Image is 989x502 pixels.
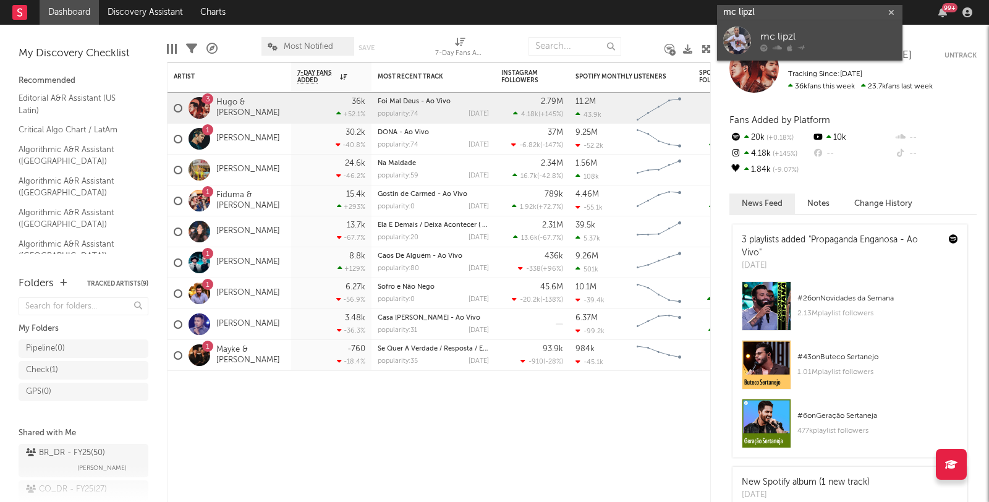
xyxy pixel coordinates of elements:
span: -138 % [542,297,561,304]
span: Fans Added by Platform [729,116,830,125]
div: 10.1M [575,283,596,291]
div: [DATE] [469,358,489,365]
button: Notes [795,194,842,214]
a: Editorial A&R Assistant (US Latin) [19,91,136,117]
div: Sofro e Não Nego [378,284,489,291]
button: Save [359,45,375,51]
input: Search... [528,37,621,56]
input: Search for artists [717,5,902,20]
div: 2.79M [541,98,563,106]
div: -- [894,130,977,146]
div: 3.48k [345,314,365,322]
a: Sofro e Não Nego [378,284,435,291]
div: 15.4k [346,190,365,198]
a: Algorithmic A&R Assistant ([GEOGRAPHIC_DATA]) [19,143,136,168]
a: DONA - Ao Vivo [378,129,429,136]
span: +72.7 % [538,204,561,211]
div: Na Maldade [378,160,489,167]
div: 1.01M playlist followers [797,365,958,380]
a: [PERSON_NAME] [216,134,280,144]
div: CO_DR - FY25 ( 27 ) [26,482,107,497]
a: Se Quer A Verdade / Resposta / Eu Acho Que Estou Gostando De Você [378,346,603,352]
a: "Propaganda Enganosa - Ao Vivo" [742,236,918,257]
span: +0.18 % [765,135,794,142]
div: popularity: 31 [378,327,417,334]
a: #26onNovidades da Semana2.13Mplaylist followers [732,281,967,340]
span: -147 % [542,142,561,149]
div: A&R Pipeline [206,31,218,67]
div: 11.2M [575,98,596,106]
div: 93.9k [543,345,563,353]
div: My Folders [19,321,148,336]
div: popularity: 0 [378,296,415,303]
div: 789k [545,190,563,198]
div: ( ) [707,296,761,304]
a: Fiduma & [PERSON_NAME] [216,190,285,211]
button: Untrack [944,49,977,62]
div: Recommended [19,74,148,88]
div: 984k [575,345,595,353]
div: 37M [548,129,563,137]
a: Pipeline(0) [19,339,148,358]
span: -338 [526,266,541,273]
a: [PERSON_NAME] [216,319,280,330]
span: Tracking Since: [DATE] [788,70,862,78]
div: -67.7 % [337,234,365,242]
div: # 26 on Novidades da Semana [797,291,958,306]
div: ( ) [708,326,761,334]
span: Most Notified [284,43,333,51]
a: #43onButeco Sertanejo1.01Mplaylist followers [732,340,967,399]
div: [DATE] [469,142,489,148]
div: -39.4k [575,296,605,304]
div: -46.2 % [336,172,365,180]
button: 99+ [938,7,947,17]
div: 24.6k [345,160,365,168]
svg: Chart title [631,155,687,185]
div: Ela É Demais / Deixa Acontecer ( Ao Vivo ) [378,222,489,229]
div: -18.4 % [337,357,365,365]
svg: Chart title [631,309,687,340]
div: [DATE] [469,234,489,241]
div: 6.27k [346,283,365,291]
div: mc lipzl [760,30,896,45]
a: Algorithmic A&R Assistant ([GEOGRAPHIC_DATA]) [19,206,136,231]
div: [DATE] [469,172,489,179]
div: -760 [347,345,365,353]
a: Critical Algo Chart / LatAm [19,123,136,137]
a: Hugo & [PERSON_NAME] [216,98,285,119]
span: 36k fans this week [788,83,855,90]
a: Algorithmic A&R Assistant ([GEOGRAPHIC_DATA]) [19,237,136,263]
div: [DATE] [469,203,489,210]
div: 9.25M [575,129,598,137]
div: 501k [575,265,598,273]
div: New Spotify album (1 new track) [742,476,870,489]
div: 108k [575,172,599,181]
div: 477k playlist followers [797,423,958,438]
span: -9.07 % [771,167,799,174]
div: ( ) [513,234,563,242]
div: Spotify Monthly Listeners [575,73,668,80]
div: popularity: 59 [378,172,418,179]
div: 45.6M [540,283,563,291]
div: popularity: 0 [378,203,415,210]
div: 9.26M [575,252,598,260]
div: 1.56M [575,160,597,168]
div: ( ) [513,110,563,118]
div: 43.9k [575,111,601,119]
div: 1.84k [729,162,812,178]
div: -45.1k [575,358,603,366]
div: [DATE] [742,260,940,272]
div: popularity: 35 [378,358,418,365]
span: +96 % [543,266,561,273]
a: BR_DR - FY25(50)[PERSON_NAME] [19,444,148,477]
div: +129 % [337,265,365,273]
div: 4.18k [729,146,812,162]
div: 20k [729,130,812,146]
a: mc lipzl [717,20,902,61]
div: ( ) [512,172,563,180]
div: ( ) [520,357,563,365]
svg: Chart title [631,247,687,278]
span: 7-Day Fans Added [297,69,337,84]
a: Check(1) [19,361,148,380]
button: Tracked Artists(9) [87,281,148,287]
